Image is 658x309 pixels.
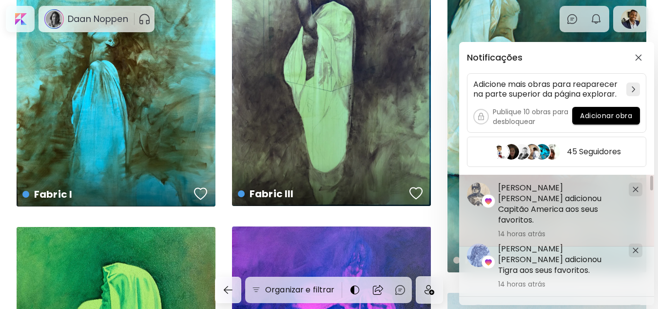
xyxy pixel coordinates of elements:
[493,107,572,126] h5: Publique 10 obras para desbloquear
[572,107,640,124] button: Adicionar obra
[473,80,622,99] h5: Adicione mais obras para reaparecer na parte superior da página explorar.
[632,86,635,92] img: chevron
[467,53,523,62] h5: Notificações
[498,244,621,276] h5: [PERSON_NAME] [PERSON_NAME] adicionou Tigra aos seus favoritos.
[580,111,632,121] span: Adicionar obra
[498,280,621,288] span: 14 horas atrás
[567,147,621,157] h5: 45 Seguidores
[635,54,642,61] img: closeButton
[498,183,621,226] h5: [PERSON_NAME] [PERSON_NAME] adicionou Capitão America aos seus favoritos.
[572,107,640,126] a: Adicionar obra
[498,229,621,238] span: 14 horas atrás
[631,50,646,65] button: closeButton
